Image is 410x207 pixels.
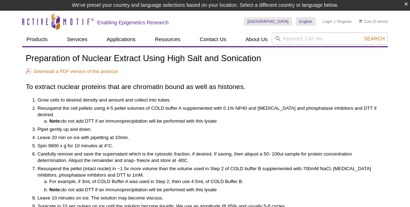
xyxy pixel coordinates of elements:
[62,33,92,46] a: Services
[362,35,387,42] button: Search
[241,33,272,46] a: About Us
[272,33,388,45] input: Keyword, Cat. No.
[49,187,377,193] li: do not add DTT if an immunoprecipitation will be performed with this lysate
[195,33,230,46] a: Contact Us
[244,17,292,26] a: [GEOGRAPHIC_DATA]
[102,33,140,46] a: Applications
[37,126,377,133] li: Pipet gently up and down.
[37,151,377,164] li: Carefully remove and save the supernatant which is the cytosolic fraction, if desired. If saving,...
[359,19,371,24] a: Cart
[359,17,388,26] li: (0 items)
[37,166,377,193] li: Resuspend the pellet (intact nuclei) in ~1.5x more volume than the volume used in Step 2 of COLD ...
[364,36,385,41] span: Search
[337,19,352,24] a: Register
[49,118,377,124] li: do not add DTT if an immunoprecipitation will be performed with this lysate
[49,178,377,185] li: For example, if 3mL of COLD Buffer A was used in Step 2, then use 4.5mL of COLD Buffer B.
[37,195,377,201] li: Leave 10 minutes on ice. The solution may become viscous.
[323,19,332,24] a: Login
[49,187,61,192] strong: Note:
[26,68,117,75] a: Download a PDF version of this protocol
[359,19,362,23] img: Your Cart
[49,118,61,124] strong: Note:
[97,19,169,26] h2: Enabling Epigenetics Research
[37,97,377,103] li: Grow cells to desired density and amount and collect into tubes.
[26,54,384,64] h1: Preparation of Nuclear Extract Using High Salt and Sonication
[26,82,384,92] h2: To extract nuclear proteins that are chromatin bound as well as histones.
[334,17,335,26] li: |
[22,33,52,46] a: Products
[151,33,185,46] a: Resources
[37,134,377,141] li: Leave 20 min on ice with pipetting at 10min.
[296,17,316,26] a: English
[37,105,377,124] li: Resuspend the cell pellets using 4-5 pellet volumes of COLD buffer A supplemented with 0.1% NP40 ...
[37,143,377,149] li: Spin 9800 x g for 10 minutes at 4°C.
